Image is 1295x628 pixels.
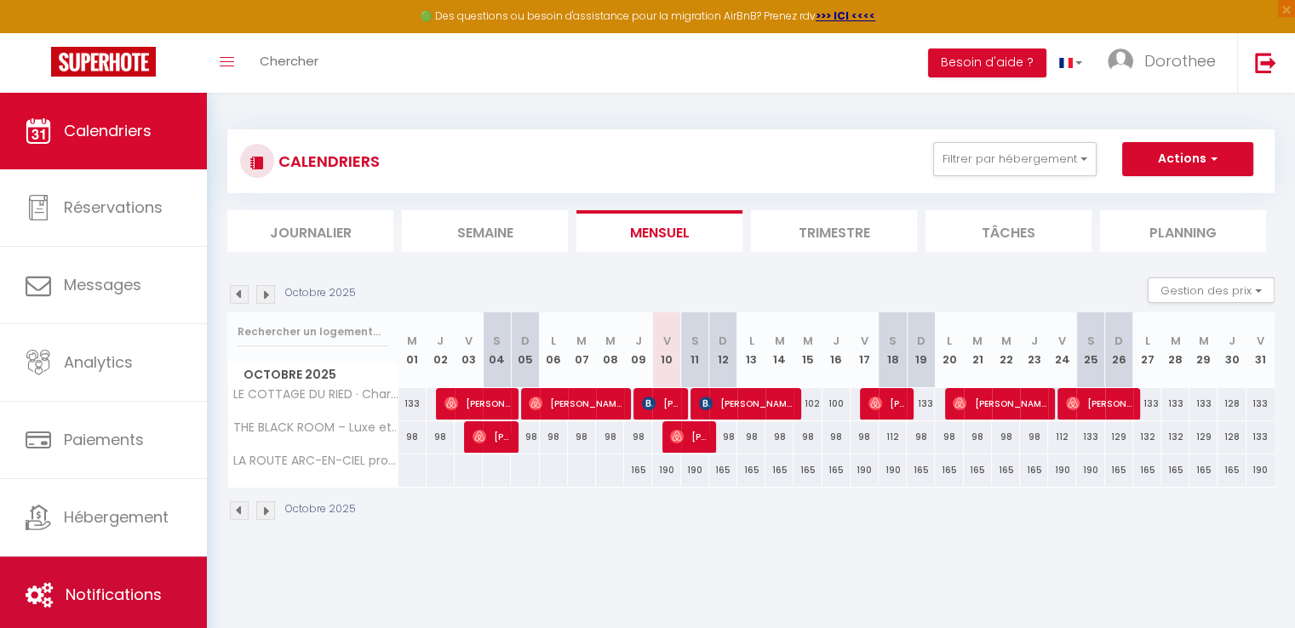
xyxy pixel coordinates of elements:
abbr: M [1000,333,1011,349]
div: 102 [794,388,822,420]
th: 24 [1048,312,1076,388]
img: Super Booking [51,47,156,77]
span: Messages [64,274,141,295]
th: 25 [1076,312,1104,388]
div: 98 [794,421,822,453]
p: Octobre 2025 [285,285,356,301]
abbr: J [1229,333,1235,349]
abbr: J [833,333,839,349]
button: Actions [1122,142,1253,176]
div: 165 [964,454,992,486]
div: 190 [851,454,879,486]
span: [PERSON_NAME] [1066,387,1132,420]
div: 133 [398,388,427,420]
abbr: L [551,333,556,349]
div: 98 [540,421,568,453]
span: Octobre 2025 [228,363,398,387]
abbr: J [635,333,642,349]
div: 165 [1218,454,1246,486]
div: 129 [1189,421,1218,453]
span: [PERSON_NAME] [444,387,510,420]
abbr: V [1058,333,1066,349]
p: Octobre 2025 [285,501,356,517]
div: 165 [1189,454,1218,486]
abbr: M [775,333,785,349]
img: ... [1108,49,1133,74]
th: 08 [596,312,624,388]
abbr: J [1031,333,1038,349]
th: 19 [907,312,935,388]
abbr: S [493,333,501,349]
th: 07 [568,312,596,388]
div: 165 [737,454,765,486]
div: 98 [907,421,935,453]
div: 128 [1218,388,1246,420]
th: 10 [652,312,680,388]
th: 30 [1218,312,1246,388]
span: Hébergement [64,506,169,528]
abbr: D [521,333,530,349]
abbr: M [605,333,616,349]
div: 133 [1076,421,1104,453]
div: 133 [1161,388,1189,420]
abbr: D [917,333,925,349]
div: 165 [765,454,794,486]
th: 21 [964,312,992,388]
button: Filtrer par hébergement [933,142,1097,176]
span: Analytics [64,351,133,373]
th: 04 [483,312,511,388]
div: 133 [1246,388,1275,420]
span: [PERSON_NAME] [642,387,679,420]
th: 03 [455,312,483,388]
th: 14 [765,312,794,388]
span: [PERSON_NAME] [953,387,1046,420]
div: 165 [822,454,851,486]
th: 16 [822,312,851,388]
abbr: V [662,333,670,349]
th: 02 [427,312,455,388]
span: [PERSON_NAME] [529,387,622,420]
a: Chercher [247,33,331,93]
div: 133 [1246,421,1275,453]
strong: >>> ICI <<<< [816,9,875,23]
span: THE BLACK ROOM – Luxe et détente privée en [GEOGRAPHIC_DATA] [231,421,401,434]
div: 165 [1020,454,1048,486]
div: 132 [1161,421,1189,453]
th: 15 [794,312,822,388]
div: 98 [427,421,455,453]
a: ... Dorothee [1095,33,1237,93]
abbr: D [1115,333,1123,349]
abbr: S [889,333,897,349]
abbr: V [465,333,473,349]
h3: CALENDRIERS [274,142,380,180]
span: Notifications [66,584,162,605]
abbr: V [1257,333,1264,349]
abbr: M [1199,333,1209,349]
div: 98 [992,421,1020,453]
div: 165 [1133,454,1161,486]
div: 190 [1076,454,1104,486]
abbr: D [719,333,727,349]
div: 112 [879,421,907,453]
div: 165 [624,454,652,486]
div: 190 [1048,454,1076,486]
div: 190 [1246,454,1275,486]
abbr: V [861,333,868,349]
li: Planning [1100,210,1266,252]
div: 190 [681,454,709,486]
div: 98 [398,421,427,453]
span: Chercher [260,52,318,70]
abbr: M [803,333,813,349]
span: [PERSON_NAME] [868,387,906,420]
th: 11 [681,312,709,388]
th: 29 [1189,312,1218,388]
div: 98 [624,421,652,453]
li: Trimestre [751,210,917,252]
th: 28 [1161,312,1189,388]
div: 98 [935,421,963,453]
div: 98 [1020,421,1048,453]
abbr: M [1171,333,1181,349]
abbr: M [407,333,417,349]
div: 133 [1133,388,1161,420]
span: Dorothee [1144,50,1216,71]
